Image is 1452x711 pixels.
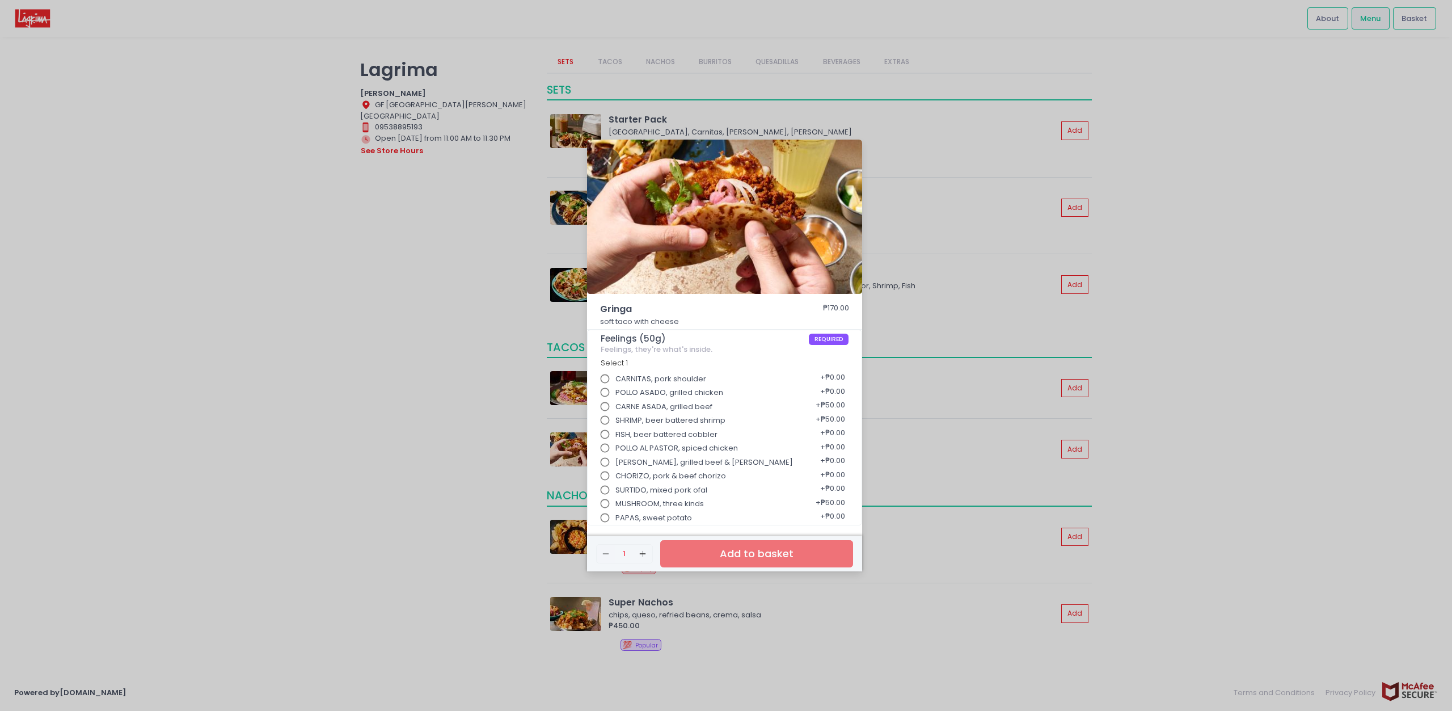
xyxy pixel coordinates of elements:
[823,302,849,316] div: ₱170.00
[816,479,849,501] div: + ₱0.00
[594,154,621,166] button: Close
[600,316,850,327] p: soft taco with cheese
[600,302,787,316] span: Gringa
[816,382,849,403] div: + ₱0.00
[615,415,725,426] span: SHRIMP, beer battered shrimp
[812,493,849,515] div: + ₱50.00
[601,358,628,368] span: Select 1
[615,401,712,413] span: CARNE ASADA, grilled beef
[816,368,849,390] div: + ₱0.00
[816,452,849,473] div: + ₱0.00
[816,424,849,445] div: + ₱0.00
[809,334,849,345] span: REQUIRED
[601,345,849,354] div: Feelings, they're what's inside.
[615,498,704,510] span: MUSHROOM, three kinds
[601,334,809,344] span: Feelings (50g)
[615,512,692,524] span: PAPAS, sweet potato
[812,410,849,431] div: + ₱50.00
[816,507,849,529] div: + ₱0.00
[615,470,726,482] span: CHORIZO, pork & beef chorizo
[615,373,706,385] span: CARNITAS, pork shoulder
[615,485,707,496] span: SURTIDO, mixed pork ofal
[587,140,862,294] img: Gringa
[615,387,723,398] span: POLLO ASADO, grilled chicken
[615,457,793,468] span: [PERSON_NAME], grilled beef & [PERSON_NAME]
[812,396,849,418] div: + ₱50.00
[615,443,738,454] span: POLLO AL PASTOR, spiced chicken
[816,437,849,459] div: + ₱0.00
[660,540,853,568] button: Add to basket
[615,429,717,440] span: FISH, beer battered cobbler
[816,465,849,487] div: + ₱0.00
